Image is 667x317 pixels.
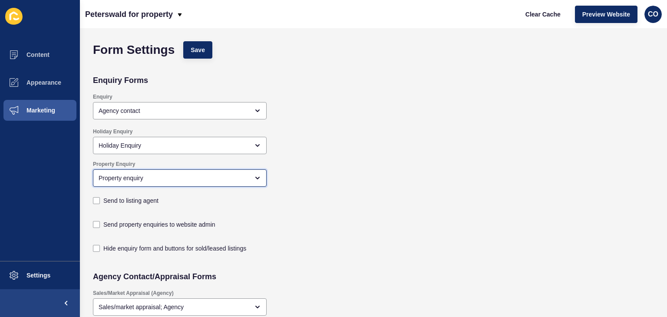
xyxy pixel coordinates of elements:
[93,128,132,135] label: Holiday Enquiry
[525,10,561,19] span: Clear Cache
[93,46,175,54] h1: Form Settings
[85,3,173,25] p: Peterswald for property
[518,6,568,23] button: Clear Cache
[93,290,174,297] label: Sales/Market Appraisal (Agency)
[648,10,658,19] span: CO
[93,102,267,119] div: open menu
[103,244,246,253] label: Hide enquiry form and buttons for sold/leased listings
[103,196,158,205] label: Send to listing agent
[93,298,267,316] div: open menu
[183,41,212,59] button: Save
[93,76,148,85] h2: Enquiry Forms
[93,169,267,187] div: open menu
[103,220,215,229] label: Send property enquiries to website admin
[191,46,205,54] span: Save
[575,6,637,23] button: Preview Website
[93,137,267,154] div: open menu
[93,93,112,100] label: Enquiry
[582,10,630,19] span: Preview Website
[93,161,135,168] label: Property Enquiry
[93,272,216,281] h2: Agency Contact/Appraisal Forms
